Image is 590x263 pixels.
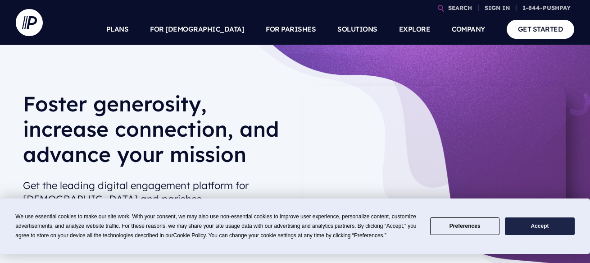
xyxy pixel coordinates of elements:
div: We use essential cookies to make our site work. With your consent, we may also use non-essential ... [15,212,419,240]
button: Preferences [430,217,499,235]
a: FOR [DEMOGRAPHIC_DATA] [150,14,244,45]
span: Cookie Policy [173,232,206,239]
a: FOR PARISHES [266,14,316,45]
a: GET STARTED [507,20,575,38]
a: PLANS [106,14,129,45]
button: Accept [505,217,574,235]
span: Preferences [354,232,383,239]
a: EXPLORE [399,14,431,45]
h2: Get the leading digital engagement platform for [DEMOGRAPHIC_DATA] and parishes. [23,175,288,210]
a: SOLUTIONS [337,14,377,45]
a: COMPANY [452,14,485,45]
h1: Foster generosity, increase connection, and advance your mission [23,91,288,174]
